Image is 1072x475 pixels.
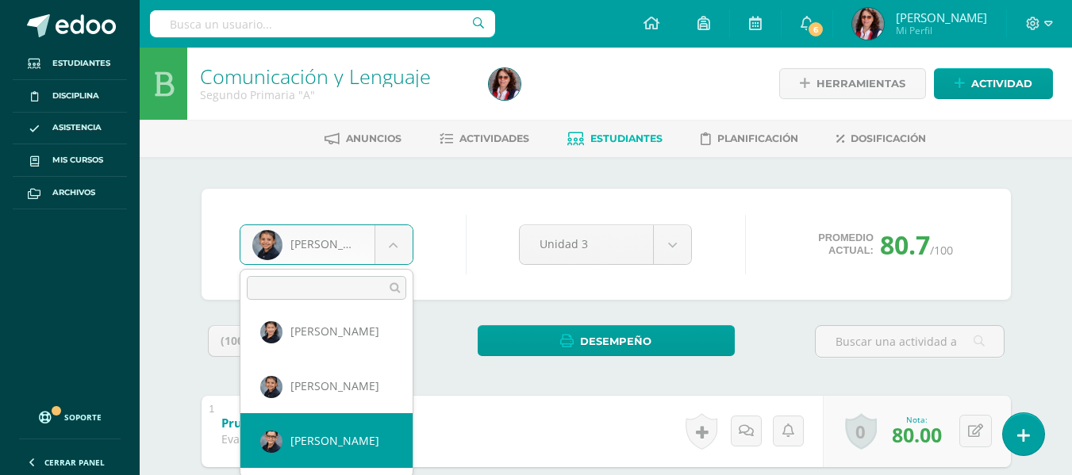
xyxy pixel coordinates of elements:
img: 5b8bda82e540ebf4907753ae4a7bcc07.png [260,321,282,343]
span: [PERSON_NAME] [290,324,379,339]
img: f0a7a46365f1e40e4d17ad91e0a73a84.png [260,376,282,398]
span: [PERSON_NAME] [290,433,379,448]
span: [PERSON_NAME] [290,378,379,393]
img: 271328da7c0444c6ae7cda234bad678c.png [260,431,282,453]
